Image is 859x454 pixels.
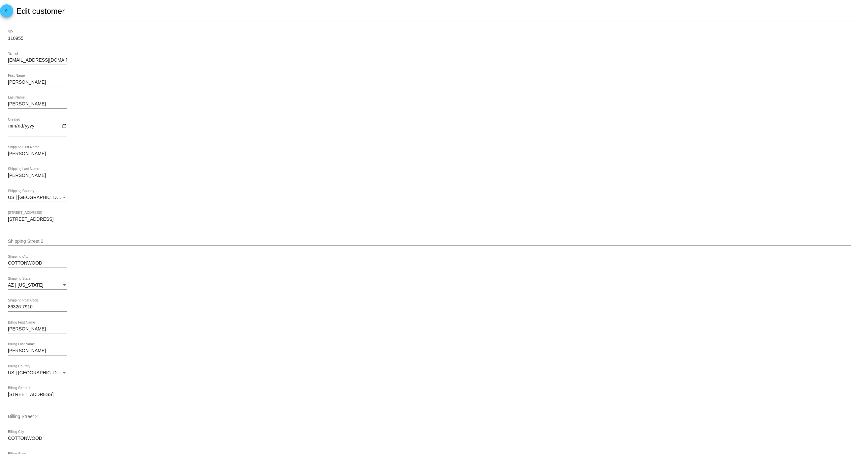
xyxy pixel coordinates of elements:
[8,414,67,419] input: Billing Street 2
[8,261,67,266] input: Shipping City
[8,370,67,376] mat-select: Billing Country
[8,151,67,156] input: Shipping First Name
[8,348,67,354] input: Billing Last Name
[8,195,67,200] mat-select: Shipping Country
[8,326,67,332] input: Billing First Name
[8,195,66,200] span: US | [GEOGRAPHIC_DATA]
[8,304,67,310] input: Shipping Post Code
[8,80,67,85] input: First Name
[8,101,67,107] input: Last Name
[8,58,67,63] input: *Email
[8,436,67,441] input: Billing City
[8,370,66,375] span: US | [GEOGRAPHIC_DATA]
[8,173,67,178] input: Shipping Last Name
[8,282,43,288] span: AZ | [US_STATE]
[8,217,851,222] input: Shipping Street 1
[8,123,67,134] input: Created
[8,392,67,397] input: Billing Street 1
[8,239,851,244] input: Shipping Street 2
[16,7,65,16] h2: Edit customer
[8,283,67,288] mat-select: Shipping State
[3,9,11,16] mat-icon: arrow_back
